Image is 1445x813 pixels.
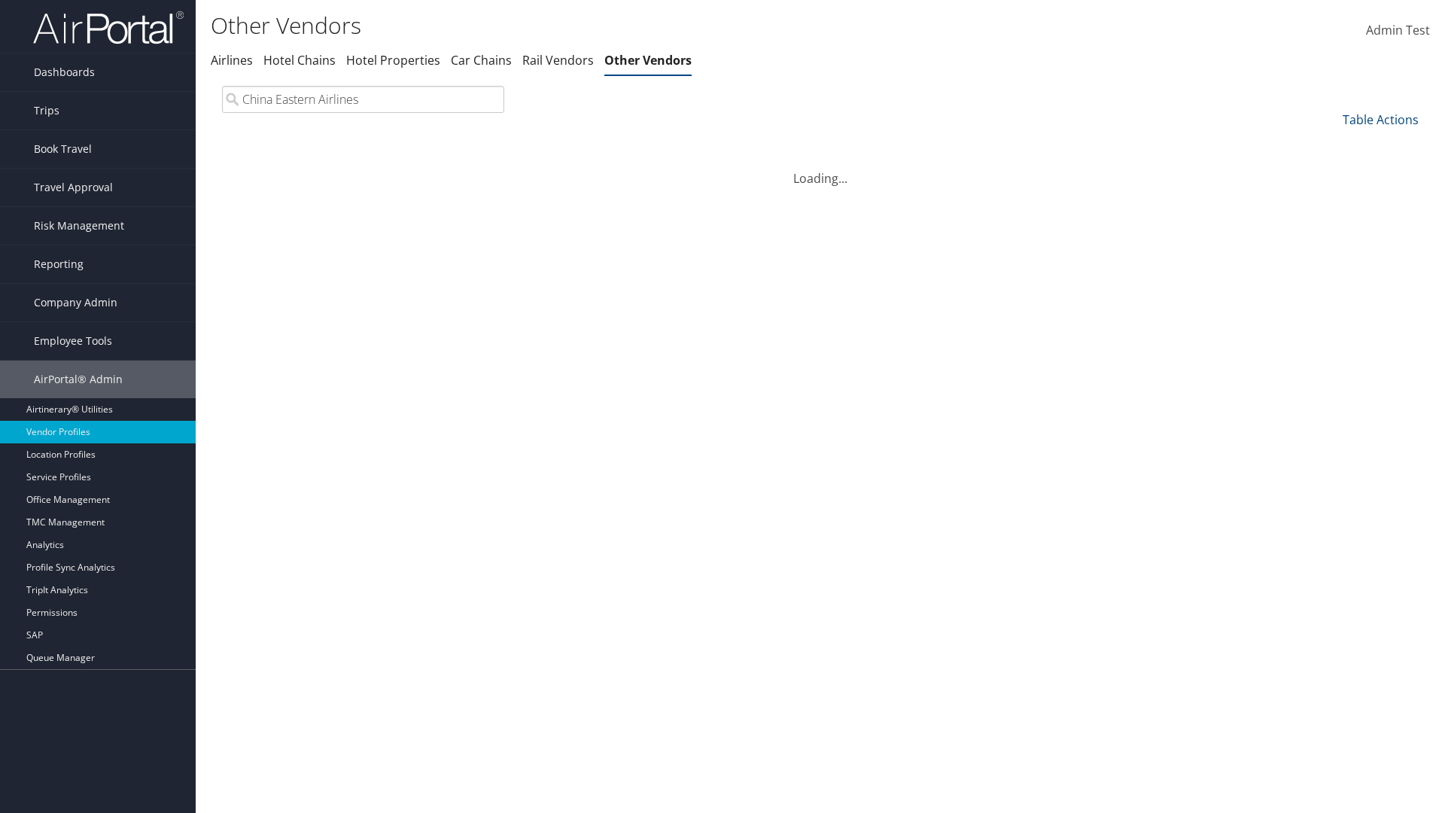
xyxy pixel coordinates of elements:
input: Search [222,86,504,113]
a: Admin Test [1366,8,1430,54]
a: Hotel Chains [263,52,336,69]
span: Reporting [34,245,84,283]
a: Car Chains [451,52,512,69]
span: AirPortal® Admin [34,361,123,398]
span: Dashboards [34,53,95,91]
div: Loading... [211,151,1430,187]
span: Risk Management [34,207,124,245]
span: Travel Approval [34,169,113,206]
img: airportal-logo.png [33,10,184,45]
span: Company Admin [34,284,117,321]
a: Hotel Properties [346,52,440,69]
span: Employee Tools [34,322,112,360]
a: Other Vendors [604,52,692,69]
span: Trips [34,92,59,129]
a: Rail Vendors [522,52,594,69]
span: Admin Test [1366,22,1430,38]
h1: Other Vendors [211,10,1024,41]
a: Airlines [211,52,253,69]
span: Book Travel [34,130,92,168]
a: Table Actions [1343,111,1419,128]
